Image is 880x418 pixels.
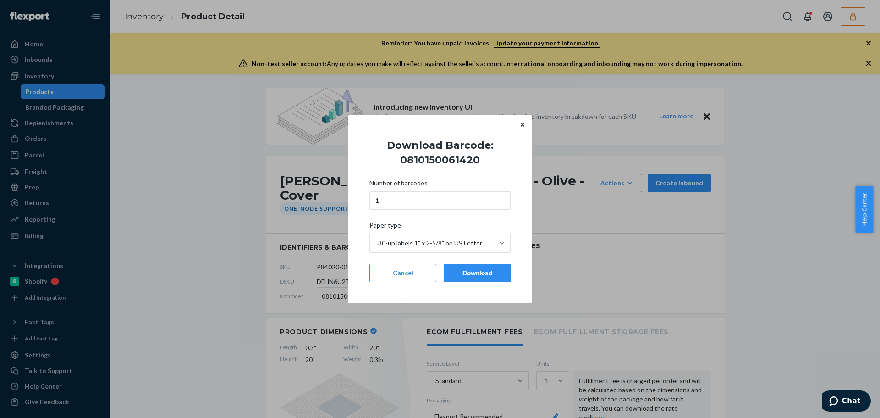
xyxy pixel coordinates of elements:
span: Chat [20,6,39,15]
div: Download [451,268,503,278]
button: Download [444,264,511,282]
input: Paper type30-up labels 1" x 2-5/8" on US Letter [377,239,378,248]
button: Cancel [369,264,436,282]
span: Number of barcodes [369,178,428,191]
h1: Download Barcode: 0810150061420 [362,138,518,167]
input: Number of barcodes [369,191,511,210]
span: Paper type [369,221,401,234]
button: Close [518,120,527,130]
div: 30-up labels 1" x 2-5/8" on US Letter [378,239,482,248]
